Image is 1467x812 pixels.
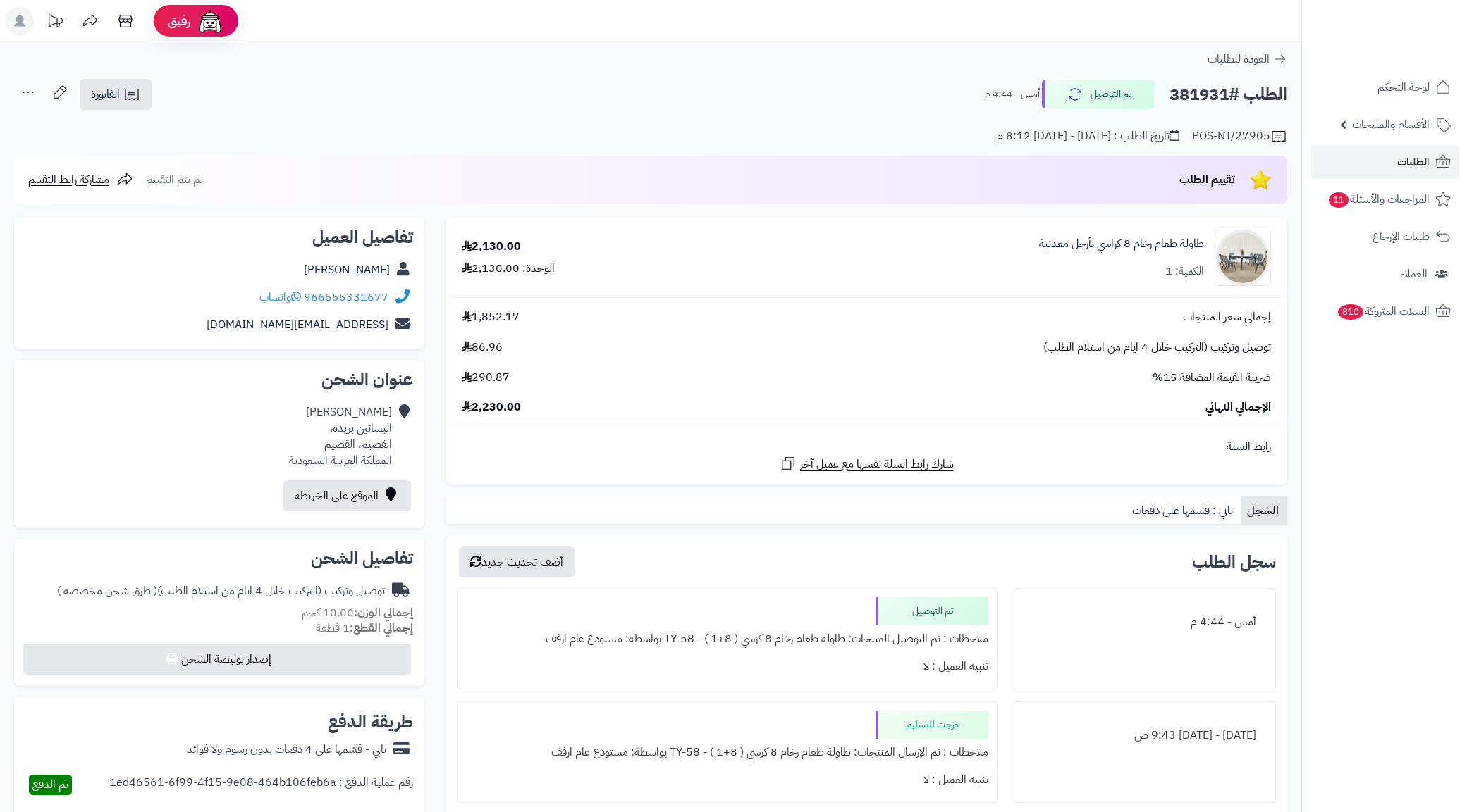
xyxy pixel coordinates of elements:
div: توصيل وتركيب (التركيب خلال 4 ايام من استلام الطلب) [57,583,385,599]
a: الطلبات [1311,145,1459,179]
a: [EMAIL_ADDRESS][DOMAIN_NAME] [207,316,388,333]
img: ai-face.png [196,7,224,35]
span: 11 [1329,192,1349,208]
a: طلبات الإرجاع [1311,220,1459,254]
img: logo-2.png [1371,38,1454,68]
div: [PERSON_NAME] البساتين بريدة، القصيم، القصيم المملكة العربية السعودية [289,404,392,468]
a: الفاتورة [80,79,152,110]
span: الإجمالي النهائي [1205,399,1271,416]
a: واتساب [259,289,301,306]
h2: طريقة الدفع [328,713,413,730]
div: تابي - قسّمها على 4 دفعات بدون رسوم ولا فوائد [187,742,386,758]
strong: إجمالي الوزن: [354,604,413,621]
span: السلات المتروكة [1337,301,1430,321]
span: لوحة التحكم [1377,77,1430,97]
span: رفيق [168,13,190,30]
span: تقييم الطلب [1179,171,1235,188]
div: رابط السلة [451,439,1282,455]
div: أمس - 4:44 م [1023,608,1267,636]
button: تم التوصيل [1042,80,1155,109]
a: الموقع على الخريطة [283,480,411,511]
div: تنبيه العميل : لا [466,766,988,794]
a: السلات المتروكة810 [1311,294,1459,328]
span: تم الدفع [32,776,68,793]
span: الفاتورة [91,86,120,103]
span: 2,230.00 [462,399,521,416]
span: 1,852.17 [462,309,520,325]
div: خرجت للتسليم [876,711,988,739]
div: [DATE] - [DATE] 9:43 ص [1023,722,1267,749]
h3: سجل الطلب [1192,554,1276,570]
button: إصدار بوليصة الشحن [23,644,411,675]
a: [PERSON_NAME] [304,261,390,278]
span: إجمالي سعر المنتجات [1183,309,1271,325]
span: 86.96 [462,339,503,356]
span: طلبات الإرجاع [1373,227,1430,246]
h2: تفاصيل الشحن [25,550,413,567]
h2: عنوان الشحن [25,371,413,388]
a: شارك رابط السلة نفسها مع عميل آخر [780,455,954,473]
span: 290.87 [462,370,510,386]
span: لم يتم التقييم [146,171,203,188]
small: 10.00 كجم [302,604,413,621]
div: تاريخ الطلب : [DATE] - [DATE] 8:12 م [997,128,1179,144]
span: الأقسام والمنتجات [1352,115,1430,135]
a: السجل [1241,496,1287,525]
div: POS-NT/27905 [1192,128,1287,145]
span: العملاء [1400,264,1428,284]
span: توصيل وتركيب (التركيب خلال 4 ايام من استلام الطلب) [1043,339,1271,356]
span: شارك رابط السلة نفسها مع عميل آخر [800,456,954,473]
span: مشاركة رابط التقييم [28,171,109,188]
a: العملاء [1311,257,1459,291]
div: 2,130.00 [462,239,521,255]
span: 810 [1338,304,1363,320]
span: الطلبات [1397,152,1430,172]
a: العودة للطلبات [1208,51,1287,68]
div: تنبيه العميل : لا [466,653,988,680]
a: طاولة طعام رخام 8 كراسي بأرجل معدنية [1039,236,1204,252]
a: المراجعات والأسئلة11 [1311,182,1459,216]
span: ( طرق شحن مخصصة ) [57,582,157,599]
div: رقم عملية الدفع : 1ed46561-6f99-4f15-9e08-464b106feb6a [109,775,413,795]
a: تحديثات المنصة [37,7,73,39]
h2: الطلب #381931 [1170,80,1287,109]
img: 1752665293-1-90x90.jpg [1215,230,1270,286]
strong: إجمالي القطع: [350,620,413,637]
div: ملاحظات : تم التوصيل المنتجات: طاولة طعام رخام 8 كرسي ( 8+1 ) - TY-58 بواسطة: مستودع عام ارفف [466,625,988,653]
a: لوحة التحكم [1311,70,1459,104]
div: تم التوصيل [876,597,988,625]
small: أمس - 4:44 م [985,87,1040,101]
span: المراجعات والأسئلة [1327,189,1430,209]
a: 966555331677 [304,289,388,306]
span: العودة للطلبات [1208,51,1270,68]
span: ضريبة القيمة المضافة 15% [1153,370,1271,386]
button: أضف تحديث جديد [459,546,575,577]
div: الكمية: 1 [1165,263,1204,280]
div: الوحدة: 2,130.00 [462,261,555,277]
div: ملاحظات : تم الإرسال المنتجات: طاولة طعام رخام 8 كرسي ( 8+1 ) - TY-58 بواسطة: مستودع عام ارفف [466,739,988,766]
small: 1 قطعة [316,620,413,637]
a: تابي : قسمها على دفعات [1127,496,1241,525]
a: مشاركة رابط التقييم [28,171,133,188]
h2: تفاصيل العميل [25,229,413,246]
